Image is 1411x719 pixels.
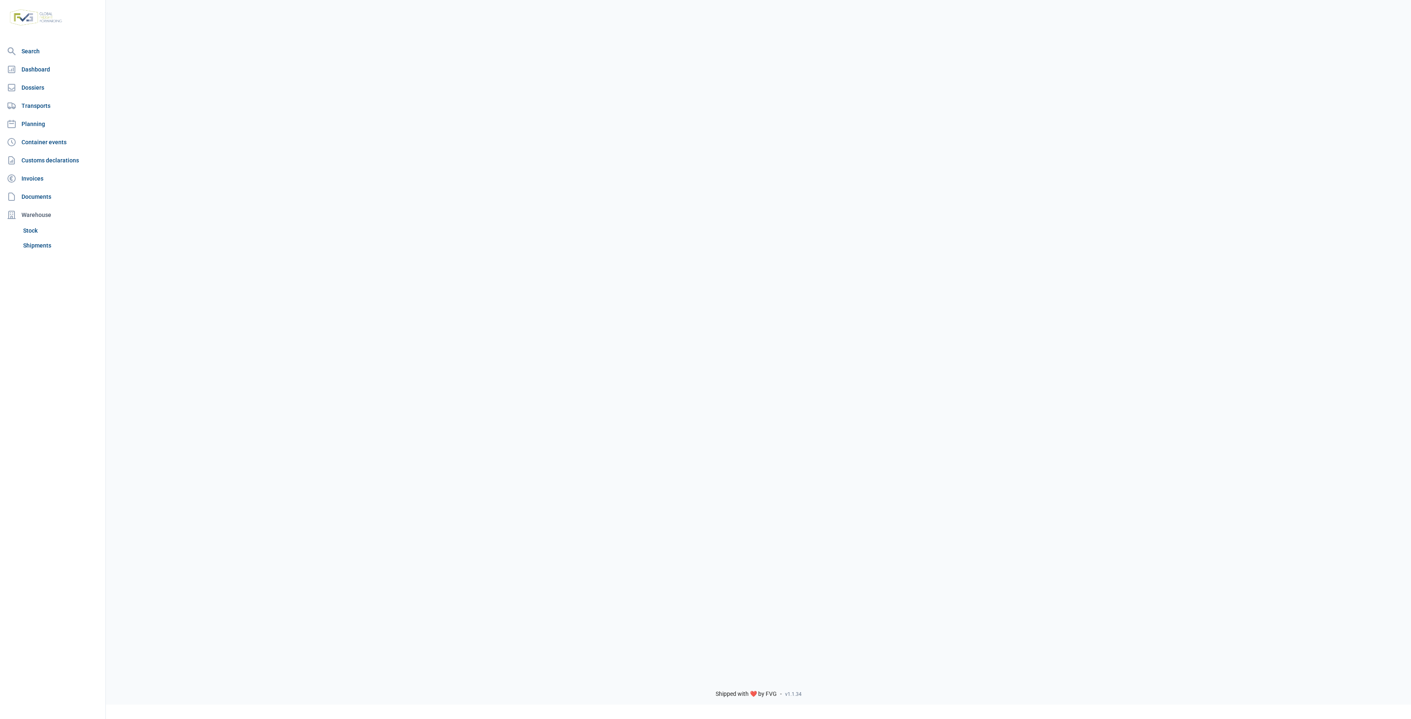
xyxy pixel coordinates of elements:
span: Shipped with ❤️ by FVG [716,690,777,698]
a: Planning [3,116,102,132]
a: Documents [3,188,102,205]
a: Transports [3,98,102,114]
a: Stock [20,223,102,238]
a: Dashboard [3,61,102,78]
span: v1.1.34 [785,691,802,698]
img: FVG - Global freight forwarding [7,6,65,29]
a: Container events [3,134,102,150]
span: - [780,690,782,698]
a: Dossiers [3,79,102,96]
div: Warehouse [3,207,102,223]
a: Shipments [20,238,102,253]
a: Customs declarations [3,152,102,169]
a: Invoices [3,170,102,187]
a: Search [3,43,102,60]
